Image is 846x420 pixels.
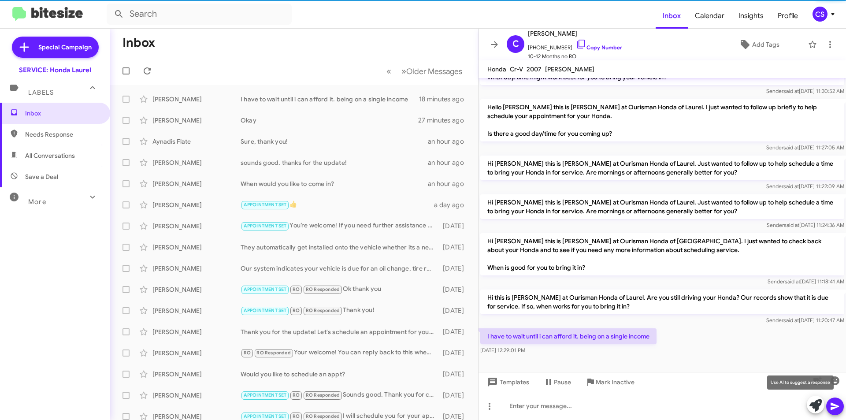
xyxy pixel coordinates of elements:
[152,116,241,125] div: [PERSON_NAME]
[438,264,471,273] div: [DATE]
[241,370,438,379] div: Would you like to schedule an appt?
[766,183,844,190] span: Sender [DATE] 11:22:09 AM
[25,151,75,160] span: All Conversations
[438,285,471,294] div: [DATE]
[122,36,155,50] h1: Inbox
[480,99,844,141] p: Hello [PERSON_NAME] this is [PERSON_NAME] at Ourisman Honda of Laurel. I just wanted to follow up...
[438,349,471,357] div: [DATE]
[241,95,419,104] div: I have to wait until i can afford it. being on a single income
[510,65,523,73] span: Cr-V
[152,201,241,209] div: [PERSON_NAME]
[406,67,462,76] span: Older Messages
[306,308,340,313] span: RO Responded
[244,350,251,356] span: RO
[152,327,241,336] div: [PERSON_NAME]
[28,198,46,206] span: More
[152,158,241,167] div: [PERSON_NAME]
[480,328,657,344] p: I have to wait until i can afford it. being on a single income
[576,44,622,51] a: Copy Number
[438,243,471,252] div: [DATE]
[152,391,241,400] div: [PERSON_NAME]
[480,290,844,314] p: Hi this is [PERSON_NAME] at Ourisman Honda of Laurel. Are you still driving your Honda? Our recor...
[438,306,471,315] div: [DATE]
[428,137,471,146] div: an hour ago
[688,3,731,29] a: Calendar
[771,3,805,29] a: Profile
[528,39,622,52] span: [PHONE_NUMBER]
[244,413,287,419] span: APPOINTMENT SET
[480,347,525,353] span: [DATE] 12:29:01 PM
[438,391,471,400] div: [DATE]
[768,278,844,285] span: Sender [DATE] 11:18:41 AM
[241,221,438,231] div: You’re welcome! If you need further assistance or have any questions, just let me know.
[293,308,300,313] span: RO
[783,88,799,94] span: said at
[401,66,406,77] span: »
[578,374,642,390] button: Mark Inactive
[244,223,287,229] span: APPOINTMENT SET
[152,285,241,294] div: [PERSON_NAME]
[241,243,438,252] div: They automatically get installed onto the vehicle whether its a new car or used car.
[783,144,799,151] span: said at
[152,306,241,315] div: [PERSON_NAME]
[783,183,799,190] span: said at
[152,137,241,146] div: Aynadis Flate
[438,222,471,230] div: [DATE]
[434,201,471,209] div: a day ago
[152,349,241,357] div: [PERSON_NAME]
[785,278,800,285] span: said at
[386,66,391,77] span: «
[241,137,428,146] div: Sure, thank you!
[241,348,438,358] div: Your welcome! You can reply back to this whenever you have time to come by and well get you sched...
[767,222,844,228] span: Sender [DATE] 11:24:36 AM
[784,222,799,228] span: said at
[244,392,287,398] span: APPOINTMENT SET
[241,390,438,400] div: Sounds good. Thank you for confirming your appt. We'll see you [DATE].
[766,88,844,94] span: Sender [DATE] 11:30:52 AM
[487,65,506,73] span: Honda
[767,375,834,390] div: Use AI to suggest a response
[382,62,468,80] nav: Page navigation example
[419,95,471,104] div: 18 minutes ago
[536,374,578,390] button: Pause
[713,37,804,52] button: Add Tags
[293,413,300,419] span: RO
[244,202,287,208] span: APPOINTMENT SET
[438,327,471,336] div: [DATE]
[241,116,418,125] div: Okay
[418,116,471,125] div: 27 minutes ago
[25,109,100,118] span: Inbox
[152,243,241,252] div: [PERSON_NAME]
[241,284,438,294] div: Ok thank you
[306,392,340,398] span: RO Responded
[241,264,438,273] div: Our system indicates your vehicle is due for an oil change, tire rotation, brake inspection, and ...
[28,89,54,97] span: Labels
[438,370,471,379] div: [DATE]
[241,158,428,167] div: sounds good. thanks for the update!
[38,43,92,52] span: Special Campaign
[152,179,241,188] div: [PERSON_NAME]
[528,28,622,39] span: [PERSON_NAME]
[152,264,241,273] div: [PERSON_NAME]
[152,222,241,230] div: [PERSON_NAME]
[107,4,292,25] input: Search
[480,233,844,275] p: Hi [PERSON_NAME] this is [PERSON_NAME] at Ourisman Honda of [GEOGRAPHIC_DATA]. I just wanted to c...
[783,317,799,323] span: said at
[813,7,827,22] div: CS
[244,308,287,313] span: APPOINTMENT SET
[752,37,779,52] span: Add Tags
[241,327,438,336] div: Thank you for the update! Let's schedule an appointment for your Honda Civic Sport's maintenance....
[805,7,836,22] button: CS
[731,3,771,29] a: Insights
[656,3,688,29] span: Inbox
[766,144,844,151] span: Sender [DATE] 11:27:05 AM
[306,413,340,419] span: RO Responded
[554,374,571,390] span: Pause
[528,52,622,61] span: 10-12 Months no RO
[596,374,634,390] span: Mark Inactive
[486,374,529,390] span: Templates
[241,305,438,316] div: Thank you!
